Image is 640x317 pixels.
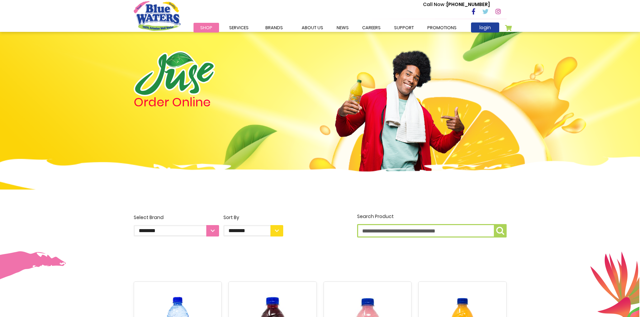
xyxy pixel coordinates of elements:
[134,225,219,236] select: Select Brand
[355,23,387,33] a: careers
[423,1,446,8] span: Call Now :
[494,224,507,237] button: Search Product
[471,22,499,33] a: login
[265,24,283,31] span: Brands
[330,23,355,33] a: News
[334,39,465,182] img: man.png
[387,23,421,33] a: support
[421,23,463,33] a: Promotions
[229,24,249,31] span: Services
[222,23,255,33] a: Services
[357,213,507,237] label: Search Product
[223,214,283,221] div: Sort By
[200,24,212,31] span: Shop
[134,1,181,31] a: store logo
[194,23,219,33] a: Shop
[134,96,283,108] h4: Order Online
[496,227,504,235] img: search-icon.png
[134,51,215,96] img: logo
[259,23,290,33] a: Brands
[295,23,330,33] a: about us
[134,214,219,236] label: Select Brand
[423,1,490,8] p: [PHONE_NUMBER]
[357,224,507,237] input: Search Product
[223,225,283,236] select: Sort By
